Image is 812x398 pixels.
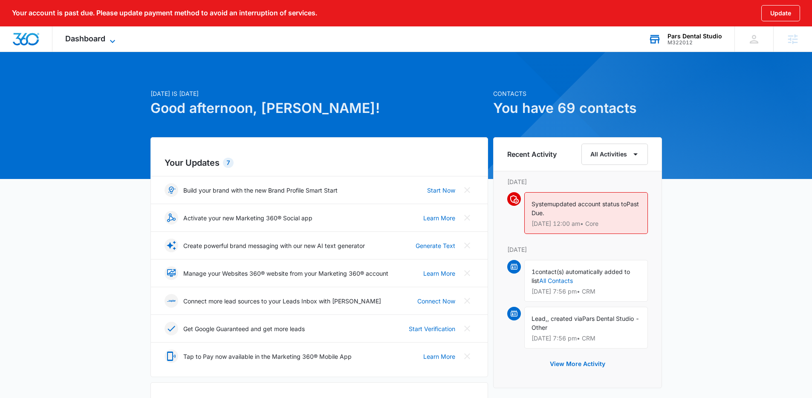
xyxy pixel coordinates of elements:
[532,200,552,208] span: System
[532,288,641,294] p: [DATE] 7:56 pm • CRM
[460,239,474,252] button: Close
[541,354,614,374] button: View More Activity
[183,269,388,278] p: Manage your Websites 360® website from your Marketing 360® account
[12,9,317,17] p: Your account is past due. Please update payment method to avoid an interruption of services.
[416,241,455,250] a: Generate Text
[532,221,641,227] p: [DATE] 12:00 am • Core
[668,40,722,46] div: account id
[165,156,474,169] h2: Your Updates
[460,266,474,280] button: Close
[427,186,455,195] a: Start Now
[761,5,800,21] button: Update
[150,89,488,98] p: [DATE] is [DATE]
[423,352,455,361] a: Learn More
[223,158,234,168] div: 7
[532,315,639,331] span: Pars Dental Studio - Other
[493,98,662,118] h1: You have 69 contacts
[507,245,648,254] p: [DATE]
[539,277,573,284] a: All Contacts
[460,211,474,225] button: Close
[183,297,381,306] p: Connect more lead sources to your Leads Inbox with [PERSON_NAME]
[52,26,130,52] div: Dashboard
[581,144,648,165] button: All Activities
[532,268,535,275] span: 1
[183,186,338,195] p: Build your brand with the new Brand Profile Smart Start
[460,322,474,335] button: Close
[65,34,105,43] span: Dashboard
[460,183,474,197] button: Close
[183,241,365,250] p: Create powerful brand messaging with our new AI text generator
[183,213,312,222] p: Activate your new Marketing 360® Social app
[668,33,722,40] div: account name
[423,213,455,222] a: Learn More
[423,269,455,278] a: Learn More
[552,200,627,208] span: updated account status to
[150,98,488,118] h1: Good afternoon, [PERSON_NAME]!
[460,294,474,308] button: Close
[547,315,582,322] span: , created via
[183,352,352,361] p: Tap to Pay now available in the Marketing 360® Mobile App
[532,268,630,284] span: contact(s) automatically added to list
[532,315,547,322] span: Lead,
[409,324,455,333] a: Start Verification
[507,149,557,159] h6: Recent Activity
[460,349,474,363] button: Close
[417,297,455,306] a: Connect Now
[532,335,641,341] p: [DATE] 7:56 pm • CRM
[507,177,648,186] p: [DATE]
[493,89,662,98] p: Contacts
[183,324,305,333] p: Get Google Guaranteed and get more leads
